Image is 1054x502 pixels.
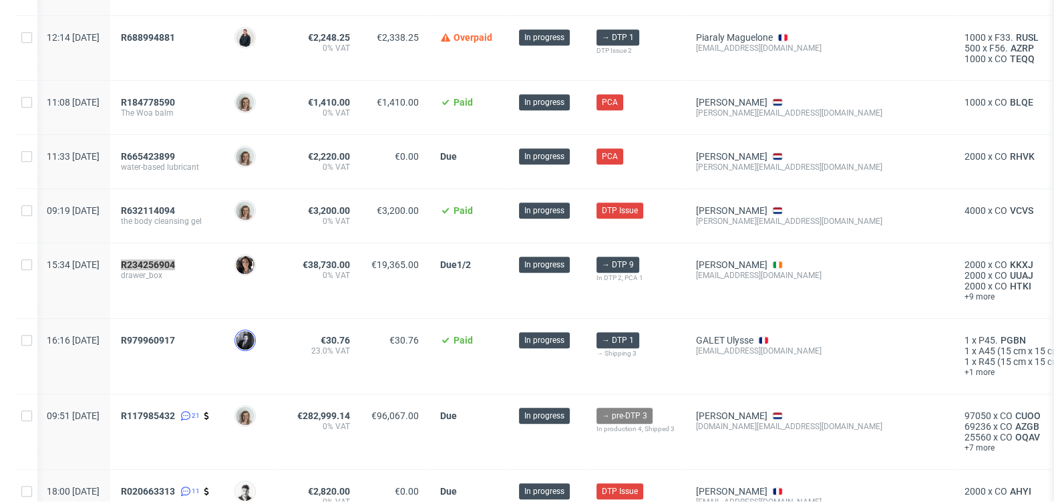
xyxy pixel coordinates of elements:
[440,486,457,497] span: Due
[602,334,634,346] span: → DTP 1
[998,335,1029,346] a: PGBN
[297,410,350,421] span: €282,999.14
[995,281,1007,291] span: CO
[47,259,100,270] span: 15:34 [DATE]
[995,53,1007,64] span: CO
[696,421,943,432] div: [DOMAIN_NAME][EMAIL_ADDRESS][DOMAIN_NAME]
[454,32,492,43] span: Overpaid
[696,259,767,270] a: [PERSON_NAME]
[192,410,200,421] span: 21
[1013,32,1041,43] a: RUSL
[308,205,350,216] span: €3,200.00
[1007,97,1036,108] span: BLQE
[121,97,175,108] span: R184778590
[964,53,986,64] span: 1000
[454,97,473,108] span: Paid
[236,28,254,47] img: Adrian Margula
[596,273,675,283] div: In DTP 2, PCA 1
[596,45,675,56] div: DTP Issue 2
[121,97,178,108] a: R184778590
[696,270,943,281] div: [EMAIL_ADDRESS][DOMAIN_NAME]
[1007,53,1037,64] span: TEQQ
[121,205,178,216] a: R632114094
[47,32,100,43] span: 12:14 [DATE]
[121,259,175,270] span: R234256904
[121,270,213,281] span: drawer_box
[524,205,564,217] span: In progress
[696,486,767,497] a: [PERSON_NAME]
[121,151,175,162] span: R665423899
[1013,432,1043,443] a: OQAV
[964,356,970,367] span: 1
[1007,205,1036,216] a: VCVS
[236,482,254,501] img: Daniel Portillo
[1007,151,1037,162] a: RHVK
[454,205,473,216] span: Paid
[964,410,991,421] span: 97050
[47,335,100,346] span: 16:16 [DATE]
[989,43,1008,53] span: F56.
[47,486,100,497] span: 18:00 [DATE]
[596,424,675,434] div: In production 4, Shipped 3
[964,421,991,432] span: 69236
[47,410,100,421] span: 09:51 [DATE]
[47,205,100,216] span: 09:19 [DATE]
[964,259,986,270] span: 2000
[964,151,986,162] span: 2000
[964,281,986,291] span: 2000
[602,96,618,108] span: PCA
[1000,410,1013,421] span: CO
[236,147,254,166] img: Monika Poźniak
[995,486,1007,497] span: CO
[121,410,178,421] a: R117985432
[1008,43,1037,53] span: AZRP
[964,346,970,356] span: 1
[1007,270,1036,281] a: UUAJ
[995,205,1007,216] span: CO
[321,335,350,346] span: €30.76
[995,97,1007,108] span: CO
[696,32,773,43] a: Piaraly Maguelone
[524,96,564,108] span: In progress
[1007,281,1034,291] a: HTKI
[524,485,564,497] span: In progress
[236,331,254,350] img: Philippe Dubuy
[696,151,767,162] a: [PERSON_NAME]
[454,335,473,346] span: Paid
[696,410,767,421] a: [PERSON_NAME]
[288,216,350,227] span: 0% VAT
[602,259,634,271] span: → DTP 9
[596,348,675,359] div: → Shipping 3
[696,97,767,108] a: [PERSON_NAME]
[1013,421,1042,432] a: AZGB
[1007,486,1034,497] a: AHYI
[236,406,254,425] img: Monika Poźniak
[1000,421,1013,432] span: CO
[964,205,986,216] span: 4000
[371,410,419,421] span: €96,067.00
[308,97,350,108] span: €1,410.00
[395,151,419,162] span: €0.00
[121,486,175,497] span: R020663313
[602,205,638,217] span: DTP Issue
[1007,259,1036,270] a: KKXJ
[524,31,564,43] span: In progress
[524,334,564,346] span: In progress
[288,346,350,356] span: 23.0% VAT
[395,486,419,497] span: €0.00
[602,410,647,422] span: → pre-DTP 3
[121,335,178,346] a: R979960917
[964,486,986,497] span: 2000
[121,216,213,227] span: the body cleansing gel
[371,259,419,270] span: €19,365.00
[236,255,254,274] img: Moreno Martinez Cristina
[308,32,350,43] span: €2,248.25
[995,259,1007,270] span: CO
